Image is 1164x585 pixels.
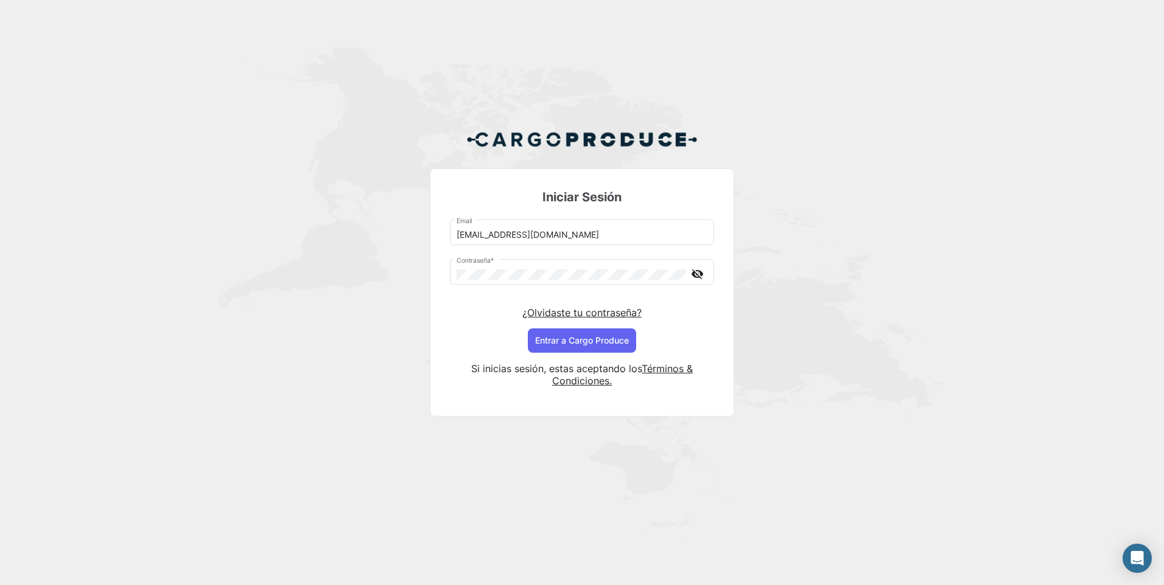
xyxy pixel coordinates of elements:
[1123,544,1152,573] div: Abrir Intercom Messenger
[450,189,714,206] h3: Iniciar Sesión
[466,125,698,154] img: Cargo Produce Logo
[528,328,636,353] button: Entrar a Cargo Produce
[552,362,693,387] a: Términos & Condiciones.
[457,230,708,240] input: Email
[522,306,642,319] a: ¿Olvidaste tu contraseña?
[690,266,704,282] mat-icon: visibility_off
[471,362,642,375] span: Si inicias sesión, estas aceptando los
